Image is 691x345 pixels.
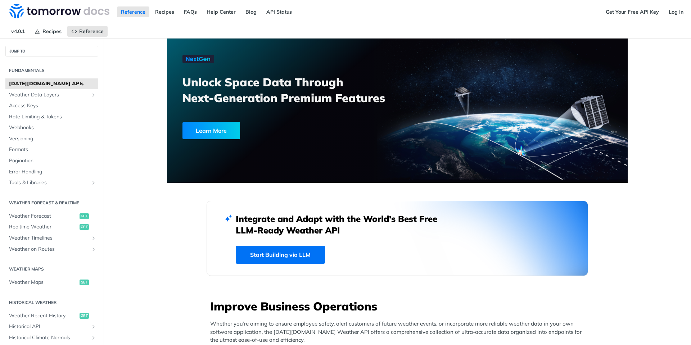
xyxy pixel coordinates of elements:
a: Recipes [151,6,178,17]
a: Error Handling [5,167,98,177]
a: Weather Recent Historyget [5,310,98,321]
button: Show subpages for Historical API [91,324,96,330]
span: [DATE][DOMAIN_NAME] APIs [9,80,96,87]
span: Realtime Weather [9,223,78,231]
span: Recipes [42,28,62,35]
h3: Unlock Space Data Through Next-Generation Premium Features [182,74,405,106]
h2: Historical Weather [5,299,98,306]
a: Start Building via LLM [236,246,325,264]
a: Historical Climate NormalsShow subpages for Historical Climate Normals [5,332,98,343]
a: Get Your Free API Key [602,6,663,17]
a: Weather Data LayersShow subpages for Weather Data Layers [5,90,98,100]
span: get [80,213,89,219]
span: Error Handling [9,168,96,176]
a: Recipes [31,26,66,37]
span: Historical API [9,323,89,330]
a: Weather on RoutesShow subpages for Weather on Routes [5,244,98,255]
a: [DATE][DOMAIN_NAME] APIs [5,78,98,89]
button: Show subpages for Historical Climate Normals [91,335,96,341]
p: Whether you’re aiming to ensure employee safety, alert customers of future weather events, or inc... [210,320,588,344]
button: JUMP TO [5,46,98,56]
a: Reference [117,6,149,17]
a: Reference [67,26,108,37]
h3: Improve Business Operations [210,298,588,314]
button: Show subpages for Weather Data Layers [91,92,96,98]
span: Rate Limiting & Tokens [9,113,96,121]
h2: Integrate and Adapt with the World’s Best Free LLM-Ready Weather API [236,213,448,236]
button: Show subpages for Weather Timelines [91,235,96,241]
h2: Fundamentals [5,67,98,74]
div: Learn More [182,122,240,139]
h2: Weather Maps [5,266,98,272]
a: Versioning [5,133,98,144]
span: Versioning [9,135,96,142]
a: Log In [665,6,687,17]
img: NextGen [182,55,214,63]
span: Weather Maps [9,279,78,286]
a: Webhooks [5,122,98,133]
span: Weather Data Layers [9,91,89,99]
a: Tools & LibrariesShow subpages for Tools & Libraries [5,177,98,188]
span: get [80,280,89,285]
a: Weather TimelinesShow subpages for Weather Timelines [5,233,98,244]
a: Rate Limiting & Tokens [5,112,98,122]
a: Pagination [5,155,98,166]
span: Weather on Routes [9,246,89,253]
a: Weather Mapsget [5,277,98,288]
span: v4.0.1 [7,26,29,37]
button: Show subpages for Weather on Routes [91,246,96,252]
span: Webhooks [9,124,96,131]
span: Weather Timelines [9,235,89,242]
a: Formats [5,144,98,155]
span: Tools & Libraries [9,179,89,186]
span: Formats [9,146,96,153]
span: Weather Forecast [9,213,78,220]
span: Reference [79,28,104,35]
span: Weather Recent History [9,312,78,319]
a: API Status [262,6,296,17]
span: Historical Climate Normals [9,334,89,341]
a: Historical APIShow subpages for Historical API [5,321,98,332]
a: Learn More [182,122,361,139]
a: Weather Forecastget [5,211,98,222]
a: Access Keys [5,100,98,111]
span: get [80,313,89,319]
a: Help Center [203,6,240,17]
img: Tomorrow.io Weather API Docs [9,4,109,18]
h2: Weather Forecast & realtime [5,200,98,206]
a: Realtime Weatherget [5,222,98,232]
span: get [80,224,89,230]
a: FAQs [180,6,201,17]
button: Show subpages for Tools & Libraries [91,180,96,186]
span: Access Keys [9,102,96,109]
span: Pagination [9,157,96,164]
a: Blog [241,6,261,17]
